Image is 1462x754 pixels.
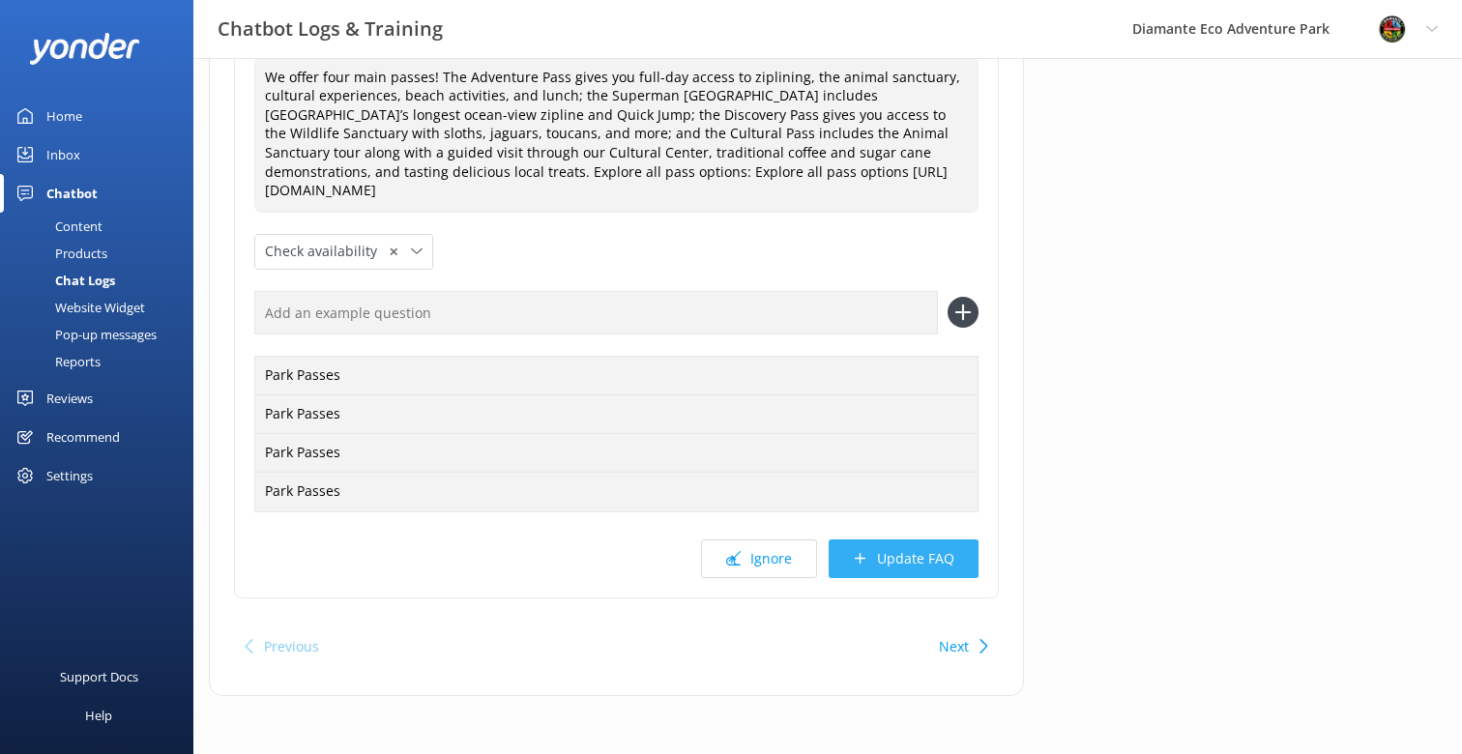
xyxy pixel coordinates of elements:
div: Website Widget [12,294,145,321]
div: Pop-up messages [12,321,157,348]
button: Update FAQ [829,539,979,578]
a: Website Widget [12,294,193,321]
div: Chatbot [46,174,98,213]
a: Content [12,213,193,240]
div: Park Passes [254,394,979,435]
span: ✕ [389,243,398,261]
textarea: We offer four main passes! The Adventure Pass gives you full-day access to ziplining, the animal ... [254,57,979,213]
div: Chat Logs [12,267,115,294]
div: Inbox [46,135,80,174]
div: Products [12,240,107,267]
a: Reports [12,348,193,375]
button: Ignore [701,539,817,578]
div: Reviews [46,379,93,418]
a: Pop-up messages [12,321,193,348]
a: Chat Logs [12,267,193,294]
h3: Chatbot Logs & Training [218,14,443,44]
div: Home [46,97,82,135]
div: Park Passes [254,433,979,474]
div: Park Passes [254,356,979,396]
div: Content [12,213,102,240]
span: Check availability [265,241,389,262]
img: 831-1756915225.png [1378,14,1407,43]
a: Products [12,240,193,267]
input: Add an example question [254,291,938,334]
div: Recommend [46,418,120,456]
img: yonder-white-logo.png [29,33,140,65]
div: Park Passes [254,472,979,512]
div: Support Docs [60,657,138,696]
button: Next [939,627,969,666]
div: Settings [46,456,93,495]
div: Help [85,696,112,735]
div: Reports [12,348,101,375]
